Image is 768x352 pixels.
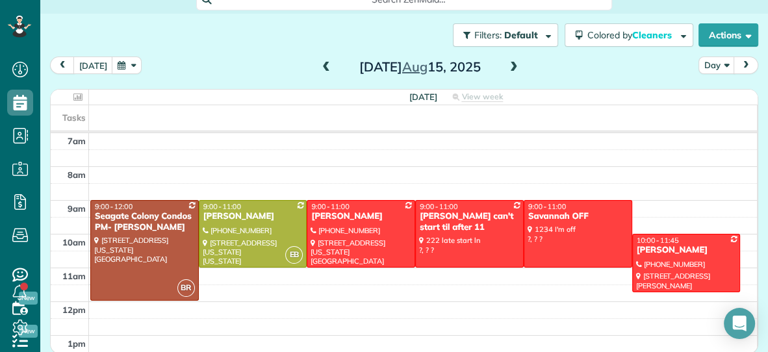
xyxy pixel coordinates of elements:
span: 9:00 - 11:00 [203,202,241,211]
span: 9:00 - 11:00 [528,202,566,211]
div: [PERSON_NAME] [636,245,737,256]
span: Default [504,29,539,41]
div: [PERSON_NAME] [203,211,303,222]
span: EB [285,246,303,264]
span: BR [177,279,195,297]
span: Cleaners [632,29,674,41]
span: 1pm [68,338,86,349]
span: 12pm [62,305,86,315]
button: [DATE] [73,57,113,74]
span: Aug [402,58,428,75]
span: 9am [68,203,86,214]
div: Open Intercom Messenger [724,308,755,339]
button: Filters: Default [453,23,558,47]
span: 10am [62,237,86,247]
a: Filters: Default [446,23,558,47]
span: [DATE] [409,92,437,102]
button: next [734,57,758,74]
span: View week [461,92,503,102]
div: [PERSON_NAME] [311,211,411,222]
span: 9:00 - 12:00 [95,202,133,211]
h2: [DATE] 15, 2025 [339,60,501,74]
button: Day [698,57,735,74]
span: Tasks [62,112,86,123]
span: 10:00 - 11:45 [637,236,679,245]
div: Savannah OFF [528,211,628,222]
span: 9:00 - 11:00 [311,202,349,211]
div: Seagate Colony Condos PM- [PERSON_NAME] [94,211,195,233]
button: Actions [698,23,758,47]
span: 7am [68,136,86,146]
button: prev [50,57,75,74]
div: [PERSON_NAME] can't start til after 11 [419,211,520,233]
span: Filters: [474,29,502,41]
span: 8am [68,170,86,180]
span: 9:00 - 11:00 [420,202,457,211]
span: 11am [62,271,86,281]
button: Colored byCleaners [565,23,693,47]
span: Colored by [587,29,676,41]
